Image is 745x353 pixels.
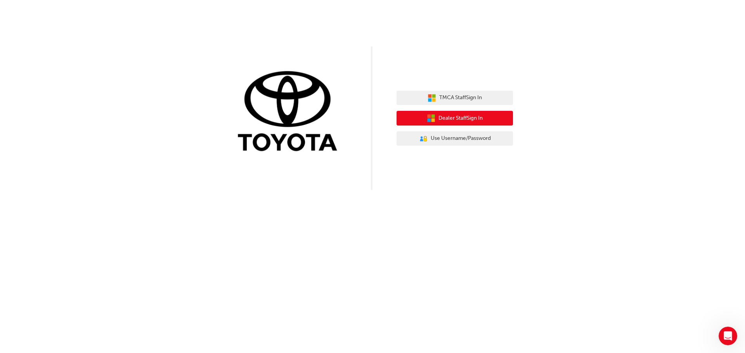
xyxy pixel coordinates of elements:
[397,91,513,105] button: TMCA StaffSign In
[719,327,737,345] iframe: Intercom live chat
[397,131,513,146] button: Use Username/Password
[232,69,348,155] img: Trak
[438,114,483,123] span: Dealer Staff Sign In
[439,93,482,102] span: TMCA Staff Sign In
[397,111,513,126] button: Dealer StaffSign In
[431,134,491,143] span: Use Username/Password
